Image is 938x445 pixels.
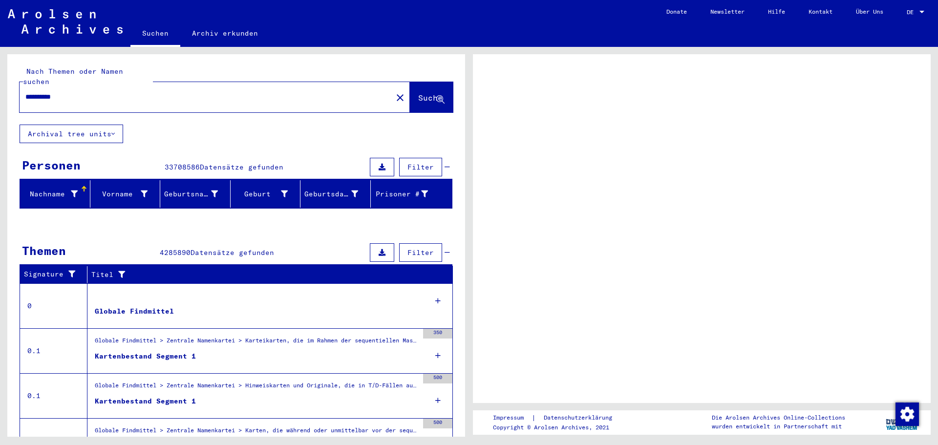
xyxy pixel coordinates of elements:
div: Prisoner # [375,186,441,202]
span: 4285890 [160,248,191,257]
span: 33708586 [165,163,200,171]
div: Globale Findmittel > Zentrale Namenkartei > Hinweiskarten und Originale, die in T/D-Fällen aufgef... [95,381,418,395]
button: Clear [390,87,410,107]
mat-header-cell: Vorname [90,180,161,208]
div: Zustimmung ändern [895,402,918,425]
button: Filter [399,158,442,176]
td: 0.1 [20,328,87,373]
div: Nachname [24,189,78,199]
div: 500 [423,374,452,383]
div: Titel [91,270,433,280]
div: Kartenbestand Segment 1 [95,351,196,361]
td: 0.1 [20,373,87,418]
div: Prisoner # [375,189,428,199]
span: Suche [418,93,443,103]
div: | [493,413,624,423]
div: Globale Findmittel > Zentrale Namenkartei > Karten, die während oder unmittelbar vor der sequenti... [95,426,418,440]
div: Titel [91,267,443,282]
div: Geburtsname [164,186,230,202]
div: 350 [423,329,452,339]
p: Copyright © Arolsen Archives, 2021 [493,423,624,432]
div: Geburtsname [164,189,218,199]
button: Filter [399,243,442,262]
div: Geburtsdatum [304,189,358,199]
span: Filter [407,248,434,257]
div: Personen [22,156,81,174]
div: Globale Findmittel > Zentrale Namenkartei > Karteikarten, die im Rahmen der sequentiellen Massend... [95,336,418,350]
div: Geburt‏ [234,186,300,202]
span: Filter [407,163,434,171]
span: Datensätze gefunden [191,248,274,257]
mat-header-cell: Geburtsdatum [300,180,371,208]
button: Suche [410,82,453,112]
img: yv_logo.png [884,410,920,434]
a: Suchen [130,21,180,47]
mat-icon: close [394,92,406,104]
span: DE [907,9,917,16]
mat-label: Nach Themen oder Namen suchen [23,67,123,86]
button: Archival tree units [20,125,123,143]
div: Kartenbestand Segment 1 [95,396,196,406]
div: Geburt‏ [234,189,288,199]
p: Die Arolsen Archives Online-Collections [712,413,845,422]
p: wurden entwickelt in Partnerschaft mit [712,422,845,431]
div: Signature [24,267,89,282]
div: Vorname [94,186,160,202]
mat-header-cell: Prisoner # [371,180,452,208]
span: Datensätze gefunden [200,163,283,171]
img: Arolsen_neg.svg [8,9,123,34]
div: Globale Findmittel [95,306,174,317]
a: Impressum [493,413,532,423]
mat-header-cell: Geburt‏ [231,180,301,208]
div: Signature [24,269,80,279]
mat-header-cell: Geburtsname [160,180,231,208]
div: Themen [22,242,66,259]
a: Archiv erkunden [180,21,270,45]
td: 0 [20,283,87,328]
a: Datenschutzerklärung [536,413,624,423]
div: Nachname [24,186,90,202]
div: Geburtsdatum [304,186,370,202]
div: 500 [423,419,452,428]
img: Zustimmung ändern [895,403,919,426]
mat-header-cell: Nachname [20,180,90,208]
div: Vorname [94,189,148,199]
